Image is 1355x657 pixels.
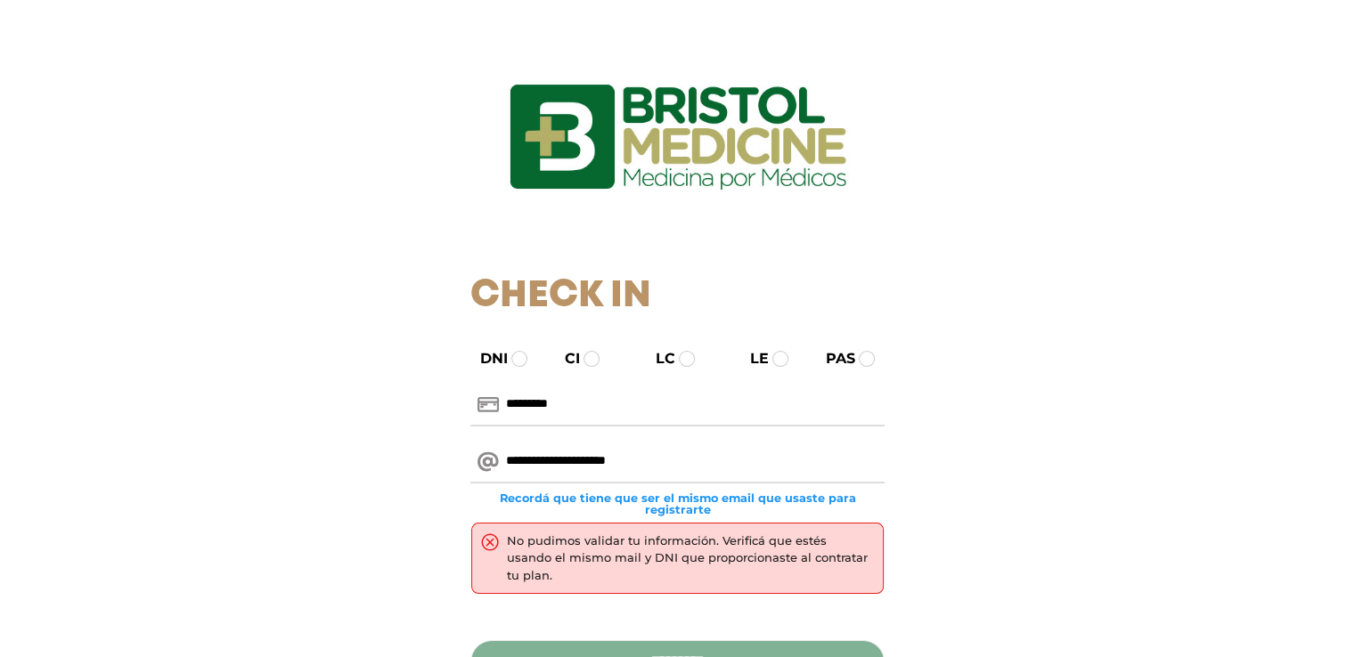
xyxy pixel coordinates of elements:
img: logo_ingresarbristol.jpg [437,21,918,253]
label: LC [640,348,675,369]
label: LE [734,348,769,369]
label: PAS [810,348,855,369]
div: No pudimos validar tu información. Verificá que estés usando el mismo mail y DNI que proporcionas... [507,532,874,585]
small: Recordá que tiene que ser el mismo email que usaste para registrarte [470,492,885,515]
label: CI [549,348,580,369]
label: DNI [464,348,508,369]
h1: Check In [470,274,885,319]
